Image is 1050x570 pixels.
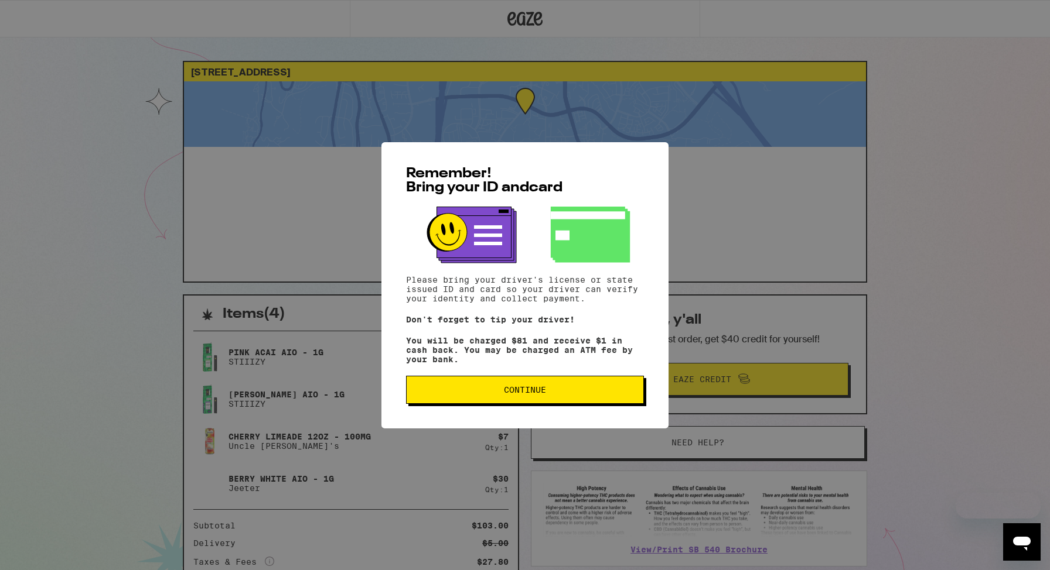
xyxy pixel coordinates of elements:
[1003,523,1041,561] iframe: Button to launch messaging window
[406,315,644,324] p: Don't forget to tip your driver!
[406,376,644,404] button: Continue
[406,275,644,303] p: Please bring your driver's license or state issued ID and card so your driver can verify your ide...
[504,386,546,394] span: Continue
[406,167,562,195] span: Remember! Bring your ID and card
[406,336,644,364] p: You will be charged $81 and receive $1 in cash back. You may be charged an ATM fee by your bank.
[956,493,1041,519] iframe: Message from company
